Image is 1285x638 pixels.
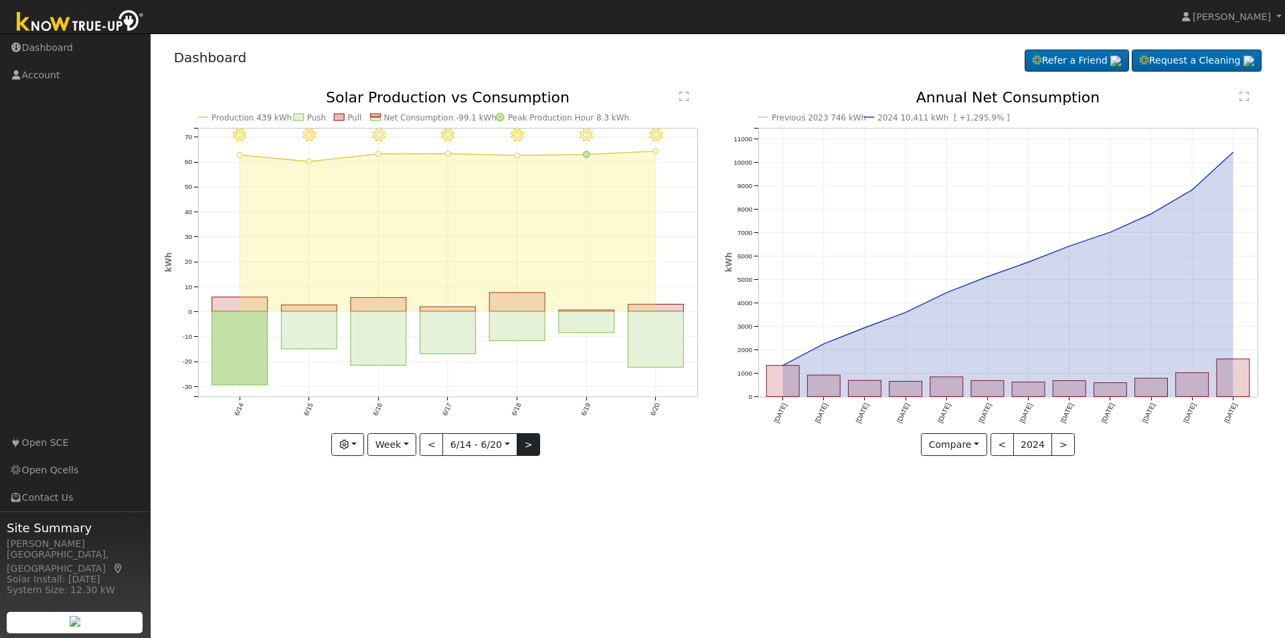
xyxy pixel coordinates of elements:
[510,402,522,417] text: 6/18
[734,159,752,166] text: 10000
[10,7,151,37] img: Know True-Up
[1094,383,1127,397] rect: onclick=""
[748,393,752,400] text: 0
[580,129,593,142] i: 6/19 - Clear
[780,363,786,368] circle: onclick=""
[772,113,866,123] text: Previous 2023 746 kWh
[1067,244,1072,249] circle: onclick=""
[375,151,381,157] circle: onclick=""
[1231,150,1236,155] circle: onclick=""
[738,299,753,307] text: 4000
[679,91,689,102] text: 
[420,307,475,312] rect: onclick=""
[1141,402,1156,424] text: [DATE]
[1244,56,1254,66] img: retrieve
[442,433,517,456] button: 6/14 - 6/20
[916,89,1100,106] text: Annual Net Consumption
[628,311,683,368] rect: onclick=""
[649,402,661,417] text: 6/20
[306,159,311,164] circle: onclick=""
[326,89,570,106] text: Solar Production vs Consumption
[944,290,949,295] circle: onclick=""
[1026,260,1031,265] circle: onclick=""
[1108,230,1113,235] circle: onclick=""
[420,433,443,456] button: <
[1239,91,1249,102] text: 
[977,402,993,424] text: [DATE]
[371,129,385,142] i: 6/16 - Clear
[184,283,192,291] text: 10
[921,433,987,456] button: Compare
[738,229,753,236] text: 7000
[985,274,991,280] circle: onclick=""
[1223,402,1238,424] text: [DATE]
[1190,187,1195,193] circle: onclick=""
[371,402,383,417] text: 6/16
[420,311,475,353] rect: onclick=""
[7,572,143,586] div: Solar Install: [DATE]
[7,519,143,537] span: Site Summary
[441,402,453,417] text: 6/17
[511,129,524,142] i: 6/18 - Clear
[930,377,963,396] rect: onclick=""
[878,113,1010,123] text: 2024 10,411 kWh [ +1,295.9% ]
[738,370,753,377] text: 1000
[1053,381,1086,397] rect: onclick=""
[1019,402,1034,424] text: [DATE]
[281,305,337,312] rect: onclick=""
[70,616,80,627] img: retrieve
[738,206,753,213] text: 8000
[807,376,840,397] rect: onclick=""
[1051,433,1075,456] button: >
[628,305,683,312] rect: onclick=""
[1176,373,1209,397] rect: onclick=""
[734,135,752,143] text: 11000
[7,537,143,551] div: [PERSON_NAME]
[188,308,192,315] text: 0
[814,402,829,424] text: [DATE]
[889,382,922,397] rect: onclick=""
[862,325,867,331] circle: onclick=""
[182,383,192,390] text: -30
[302,402,314,417] text: 6/15
[971,381,1004,397] rect: onclick=""
[307,113,325,123] text: Push
[281,311,337,349] rect: onclick=""
[1135,378,1168,396] rect: onclick=""
[1148,212,1154,217] circle: onclick=""
[903,310,908,315] circle: onclick=""
[303,129,316,142] i: 6/15 - Clear
[514,153,519,158] circle: onclick=""
[383,113,497,123] text: Net Consumption -99.1 kWh
[1182,402,1197,424] text: [DATE]
[174,50,247,66] a: Dashboard
[724,252,734,272] text: kWh
[653,149,659,154] circle: onclick=""
[936,402,952,424] text: [DATE]
[559,310,614,311] rect: onclick=""
[347,113,361,123] text: Pull
[1132,50,1262,72] a: Request a Cleaning
[211,297,267,311] rect: onclick=""
[559,311,614,333] rect: onclick=""
[772,402,788,424] text: [DATE]
[7,583,143,597] div: System Size: 12.30 kW
[351,311,406,366] rect: onclick=""
[182,333,192,340] text: -10
[580,402,592,417] text: 6/19
[184,158,192,165] text: 60
[738,182,753,189] text: 9000
[441,129,454,142] i: 6/17 - Clear
[237,153,242,158] circle: onclick=""
[184,233,192,240] text: 30
[1100,402,1116,424] text: [DATE]
[738,346,753,353] text: 2000
[489,293,545,311] rect: onclick=""
[1013,433,1053,456] button: 2024
[583,151,590,158] circle: onclick=""
[991,433,1014,456] button: <
[351,298,406,312] rect: onclick=""
[649,129,663,142] i: 6/20 - Clear
[233,402,245,417] text: 6/14
[1025,50,1129,72] a: Refer a Friend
